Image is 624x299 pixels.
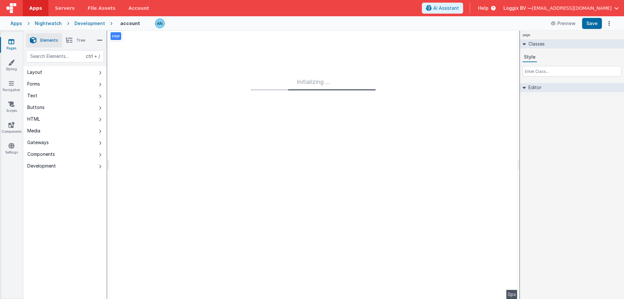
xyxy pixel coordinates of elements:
button: Components [23,148,107,160]
div: Layout [27,69,42,75]
button: Layout [23,66,107,78]
button: Preview [547,18,579,29]
h4: page [520,31,533,39]
div: Forms [27,81,40,87]
span: [EMAIL_ADDRESS][DOMAIN_NAME] [532,5,612,11]
span: Servers [55,5,74,11]
button: Forms [23,78,107,90]
div: 0px [506,290,517,299]
h4: account [120,21,140,26]
button: Save [582,18,602,29]
button: AI Assistant [422,3,463,14]
span: Help [478,5,488,11]
div: Development [27,163,56,169]
div: Buttons [27,104,45,111]
div: Apps [10,20,22,27]
button: Loggix BV — [EMAIL_ADDRESS][DOMAIN_NAME] [503,5,619,11]
span: Loggix BV — [503,5,532,11]
span: + / [86,50,100,62]
img: f1d78738b441ccf0e1fcb79415a71bae [155,19,164,28]
button: Text [23,90,107,102]
button: Media [23,125,107,137]
div: Gateways [27,139,49,146]
p: page [112,34,120,39]
span: AI Assistant [433,5,459,11]
input: Enter Class... [523,66,621,76]
h2: Classes [526,39,545,48]
button: Buttons [23,102,107,113]
h2: Editor [526,83,541,92]
div: --> [109,31,517,299]
span: File Assets [88,5,116,11]
div: Components [27,151,55,157]
div: Media [27,128,40,134]
div: ctrl [86,53,93,60]
button: Development [23,160,107,172]
span: Apps [29,5,42,11]
span: Elements [40,38,58,43]
input: Search Elements... [26,50,104,62]
div: Initializing ... [251,77,376,90]
div: Text [27,92,37,99]
span: Tree [76,38,85,43]
button: HTML [23,113,107,125]
div: Nightwatch [35,20,62,27]
button: Options [604,19,614,28]
div: HTML [27,116,40,122]
button: Style [523,52,537,62]
button: Gateways [23,137,107,148]
div: Development [74,20,105,27]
